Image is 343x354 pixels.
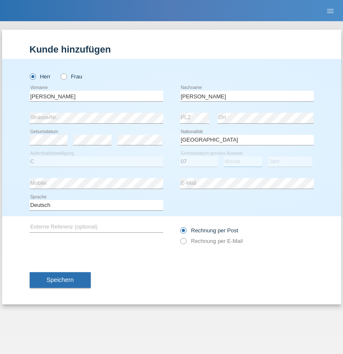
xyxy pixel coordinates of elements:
label: Rechnung per E-Mail [180,238,243,244]
input: Rechnung per E-Mail [180,238,186,248]
a: menu [322,8,339,13]
h1: Kunde hinzufügen [30,44,314,55]
input: Herr [30,73,35,79]
label: Frau [61,73,82,80]
input: Rechnung per Post [180,227,186,238]
i: menu [326,7,335,15]
input: Frau [61,73,66,79]
label: Herr [30,73,51,80]
label: Rechnung per Post [180,227,238,234]
button: Speichern [30,272,91,288]
span: Speichern [47,276,74,283]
